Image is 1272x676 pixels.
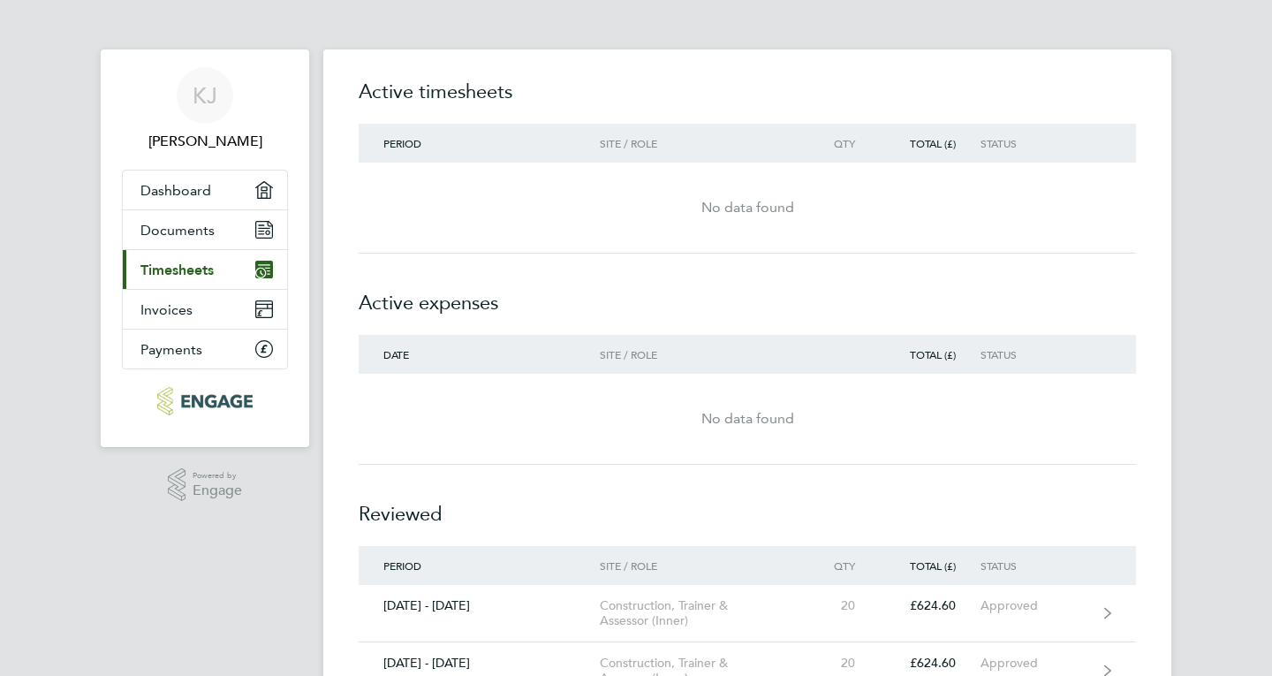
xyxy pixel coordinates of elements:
a: Invoices [123,290,287,329]
a: Payments [123,330,287,368]
a: Dashboard [123,171,287,209]
div: Approved [980,598,1089,613]
a: Timesheets [123,250,287,289]
span: Dashboard [140,182,211,199]
div: Site / Role [600,137,802,149]
span: Invoices [140,301,193,318]
span: Powered by [193,468,242,483]
div: Total (£) [880,348,980,361]
nav: Main navigation [101,49,309,447]
div: Total (£) [880,559,980,572]
div: £624.60 [880,598,980,613]
div: Construction, Trainer & Assessor (Inner) [600,598,802,628]
img: morganhunt-logo-retina.png [157,387,252,415]
div: 20 [802,656,880,671]
div: [DATE] - [DATE] [359,656,600,671]
div: 20 [802,598,880,613]
div: Approved [980,656,1089,671]
a: Powered byEngage [168,468,243,502]
a: Go to home page [122,387,288,415]
span: Payments [140,341,202,358]
div: Status [980,137,1089,149]
a: KJ[PERSON_NAME] [122,67,288,152]
span: Documents [140,222,215,239]
div: No data found [359,197,1136,218]
div: Date [359,348,600,361]
div: No data found [359,408,1136,429]
div: Status [980,559,1089,572]
h2: Active expenses [359,254,1136,335]
div: [DATE] - [DATE] [359,598,600,613]
div: Site / Role [600,559,802,572]
span: Timesheets [140,262,214,278]
a: [DATE] - [DATE]Construction, Trainer & Assessor (Inner)20£624.60Approved [359,585,1136,642]
div: £624.60 [880,656,980,671]
div: Total (£) [880,137,980,149]
h2: Active timesheets [359,78,1136,124]
div: Site / Role [600,348,802,361]
span: Engage [193,483,242,498]
div: Qty [802,559,880,572]
span: Period [383,136,421,150]
span: KJ [193,84,217,107]
h2: Reviewed [359,465,1136,546]
span: Karl Jans [122,131,288,152]
div: Qty [802,137,880,149]
div: Status [980,348,1089,361]
span: Period [383,558,421,573]
a: Documents [123,210,287,249]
